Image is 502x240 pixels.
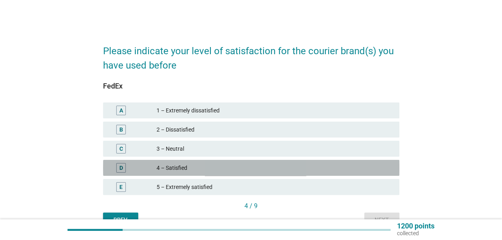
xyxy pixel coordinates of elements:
div: 1 – Extremely dissatisfied [157,106,393,115]
div: 4 / 9 [103,201,399,211]
p: collected [397,230,435,237]
div: Prev [109,216,132,224]
h2: Please indicate your level of satisfaction for the courier brand(s) you have used before [103,36,399,73]
div: D [119,164,123,172]
div: 5 – Extremely satisfied [157,182,393,192]
p: 1200 points [397,222,435,230]
div: E [119,183,123,191]
button: Prev [103,212,138,227]
div: 3 – Neutral [157,144,393,153]
div: B [119,126,123,134]
div: 2 – Dissatisfied [157,125,393,134]
div: A [119,106,123,115]
div: FedEx [103,81,399,91]
div: 4 – Satisfied [157,163,393,173]
div: C [119,145,123,153]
